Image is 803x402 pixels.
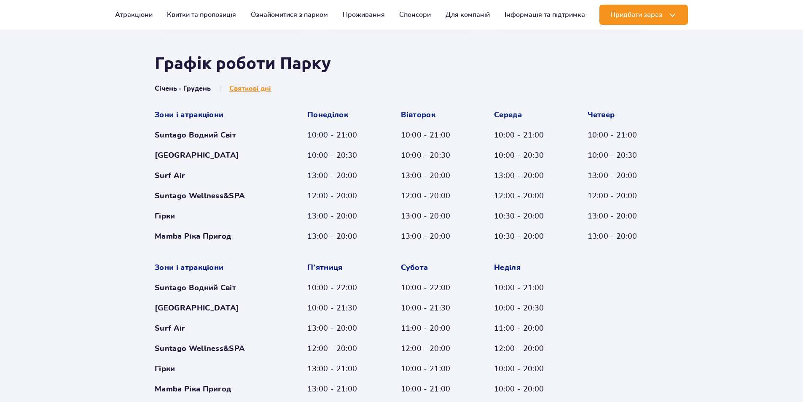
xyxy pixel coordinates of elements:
[399,5,431,25] a: Спонсори
[307,324,368,334] div: 13:00 - 20:00
[155,232,275,242] div: Mamba Ріка Пригод
[155,110,275,120] div: Зони і атракціони
[401,384,462,394] div: 10:00 - 21:00
[115,5,153,25] a: Атракціони
[155,84,211,93] button: Січень - Грудень
[588,151,649,161] div: 10:00 - 20:30
[610,11,662,19] span: Придбати зараз
[401,303,462,313] div: 10:00 - 21:30
[155,324,275,334] div: Surf Air
[588,110,649,120] div: Четвер
[307,303,368,313] div: 10:00 - 21:30
[307,171,368,181] div: 13:00 - 20:00
[155,263,275,273] div: Зони і атракціони
[155,283,275,293] div: Suntago Водний Світ
[307,344,368,354] div: 12:00 - 20:00
[307,191,368,201] div: 12:00 - 20:00
[155,303,275,313] div: [GEOGRAPHIC_DATA]
[588,232,649,242] div: 13:00 - 20:00
[494,130,555,140] div: 10:00 - 21:00
[401,110,462,120] div: Вівторок
[494,324,555,334] div: 11:00 - 20:00
[307,211,368,221] div: 13:00 - 20:00
[494,211,555,221] div: 10:30 - 20:00
[307,384,368,394] div: 13:00 - 21:00
[251,5,328,25] a: Ознайомитися з парком
[401,211,462,221] div: 13:00 - 20:00
[343,5,385,25] a: Проживання
[494,263,555,273] div: Неділя
[155,384,275,394] div: Mamba Ріка Пригод
[401,171,462,181] div: 13:00 - 20:00
[155,171,275,181] div: Surf Air
[155,130,275,140] div: Suntago Водний Світ
[155,344,275,354] div: Suntago Wellness&SPA
[446,5,490,25] a: Для компаній
[155,191,275,201] div: Suntago Wellness&SPA
[494,283,555,293] div: 10:00 - 21:00
[494,232,555,242] div: 10:30 - 20:00
[155,364,275,374] div: Гірки
[401,344,462,354] div: 12:00 - 20:00
[307,364,368,374] div: 13:00 - 21:00
[167,5,236,25] a: Квитки та пропозиція
[401,324,462,334] div: 11:00 - 20:00
[307,110,368,120] div: Понеділок
[599,5,688,25] button: Придбати зараз
[307,151,368,161] div: 10:00 - 20:30
[588,191,649,201] div: 12:00 - 20:00
[155,211,275,221] div: Гірки
[307,130,368,140] div: 10:00 - 21:00
[401,151,462,161] div: 10:00 - 20:30
[307,232,368,242] div: 13:00 - 20:00
[505,5,585,25] a: Інформація та підтримка
[155,151,275,161] div: [GEOGRAPHIC_DATA]
[494,344,555,354] div: 12:00 - 20:00
[401,364,462,374] div: 10:00 - 21:00
[494,384,555,394] div: 10:00 - 20:00
[588,211,649,221] div: 13:00 - 20:00
[401,263,462,273] div: Субота
[494,171,555,181] div: 13:00 - 20:00
[401,191,462,201] div: 12:00 - 20:00
[494,303,555,313] div: 10:00 - 20:30
[307,283,368,293] div: 10:00 - 22:00
[494,151,555,161] div: 10:00 - 20:30
[494,191,555,201] div: 12:00 - 20:00
[588,171,649,181] div: 13:00 - 20:00
[401,232,462,242] div: 13:00 - 20:00
[494,364,555,374] div: 10:00 - 20:00
[229,84,271,93] span: Святкові дні
[401,130,462,140] div: 10:00 - 21:00
[401,283,462,293] div: 10:00 - 22:00
[307,263,368,273] div: П’ятниця
[220,84,271,93] button: Святкові дні
[588,130,649,140] div: 10:00 - 21:00
[155,53,648,74] h2: Графік роботи Парку
[494,110,555,120] div: Середа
